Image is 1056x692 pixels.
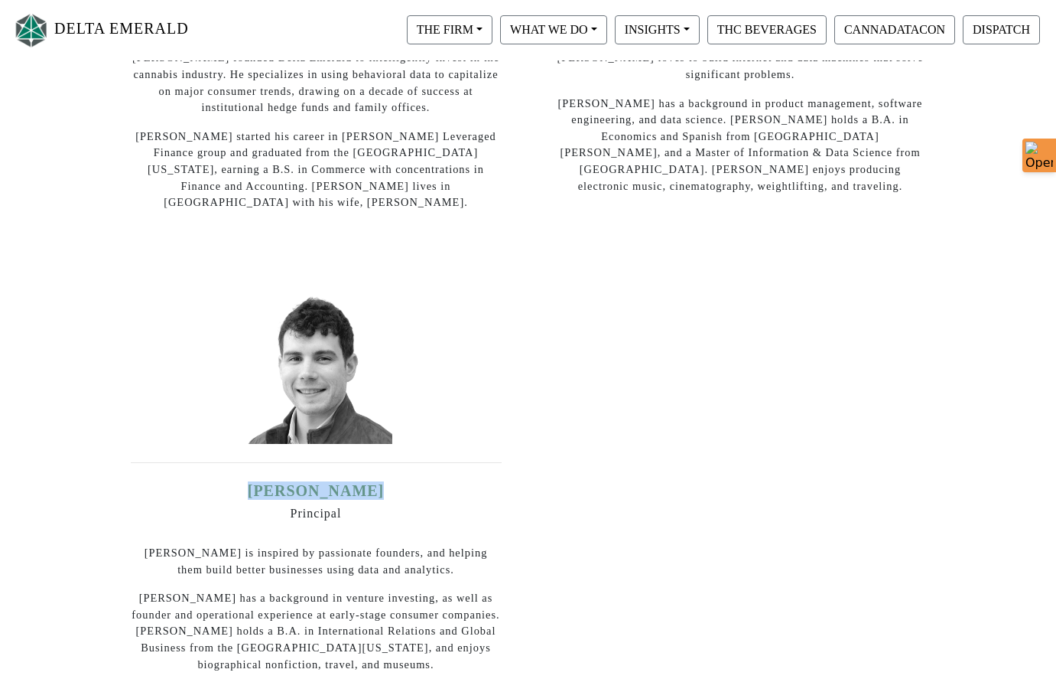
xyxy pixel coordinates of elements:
p: [PERSON_NAME] founded Delta Emerald to intelligently invest in the cannabis industry. He speciali... [131,50,502,116]
a: THC BEVERAGES [703,22,830,35]
button: WHAT WE DO [500,15,607,44]
p: [PERSON_NAME] loves to build internet and data machines that solve significant problems. [555,50,926,83]
img: Logo [12,10,50,51]
button: THC BEVERAGES [707,15,827,44]
button: DISPATCH [963,15,1040,44]
a: CANNADATACON [830,22,959,35]
p: [PERSON_NAME] started his career in [PERSON_NAME] Leveraged Finance group and graduated from the ... [131,129,502,211]
p: [PERSON_NAME] is inspired by passionate founders, and helping them build better businesses using ... [131,545,502,578]
a: DISPATCH [959,22,1044,35]
p: [PERSON_NAME] has a background in venture investing, as well as founder and operational experienc... [131,590,502,673]
button: THE FIRM [407,15,492,44]
button: CANNADATACON [834,15,955,44]
a: [PERSON_NAME] [248,482,385,499]
button: INSIGHTS [615,15,700,44]
p: [PERSON_NAME] has a background in product management, software engineering, and data science. [PE... [555,96,926,195]
img: mike [239,291,392,444]
h6: Principal [131,506,502,521]
a: DELTA EMERALD [12,6,189,54]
